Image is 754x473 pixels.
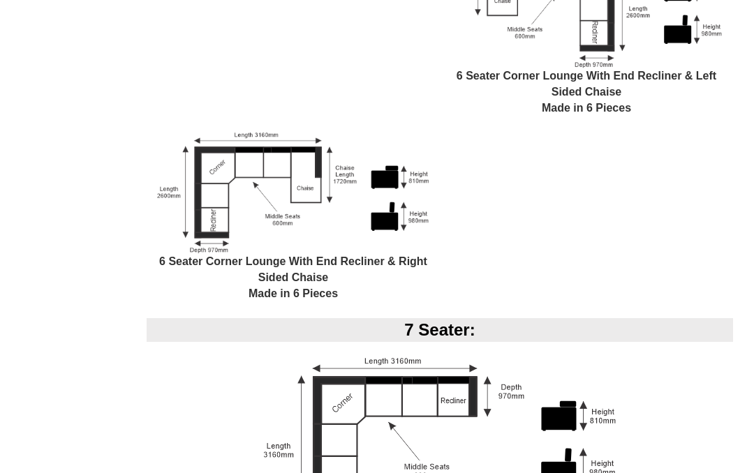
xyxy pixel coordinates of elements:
div: 7 Seater: [147,319,733,343]
img: 6 Seater Corner Lounge with Right Sided Chaise [157,133,429,255]
b: 6 Seater Corner Lounge With End Recliner & Left Sided Chaise Made in 6 Pieces [457,70,716,114]
b: 6 Seater Corner Lounge With End Recliner & Right Sided Chaise Made in 6 Pieces [159,256,427,300]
